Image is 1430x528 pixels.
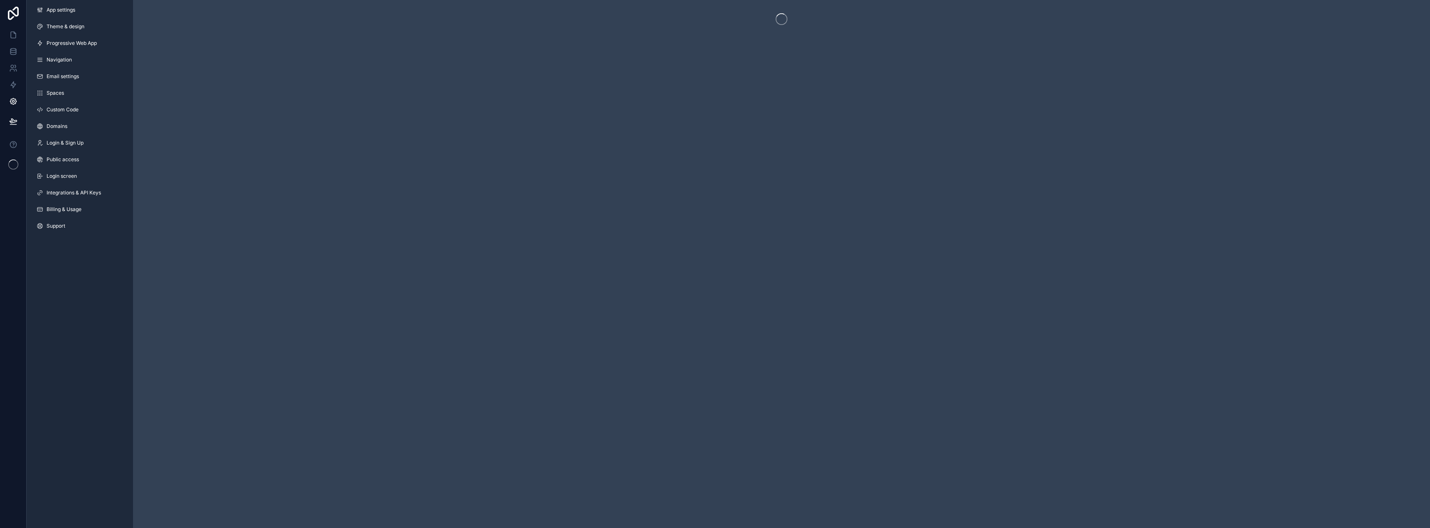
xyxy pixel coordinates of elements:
span: Email settings [47,73,79,80]
a: Login screen [30,169,130,183]
span: Spaces [47,90,64,96]
span: Domains [47,123,67,130]
a: Support [30,219,130,233]
span: Login screen [47,173,77,179]
a: Billing & Usage [30,203,130,216]
a: Login & Sign Up [30,136,130,150]
a: Email settings [30,70,130,83]
span: Navigation [47,56,72,63]
span: Progressive Web App [47,40,97,47]
span: Public access [47,156,79,163]
a: Public access [30,153,130,166]
span: Custom Code [47,106,79,113]
span: App settings [47,7,75,13]
a: App settings [30,3,130,17]
a: Integrations & API Keys [30,186,130,199]
a: Navigation [30,53,130,66]
a: Progressive Web App [30,37,130,50]
span: Billing & Usage [47,206,81,213]
span: Theme & design [47,23,84,30]
a: Spaces [30,86,130,100]
a: Theme & design [30,20,130,33]
span: Integrations & API Keys [47,189,101,196]
span: Login & Sign Up [47,140,84,146]
a: Custom Code [30,103,130,116]
a: Domains [30,120,130,133]
span: Support [47,223,65,229]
